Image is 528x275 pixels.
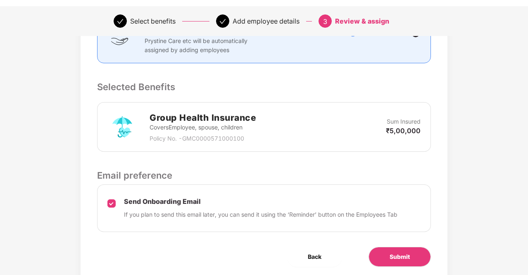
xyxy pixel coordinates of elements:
[107,112,137,142] img: svg+xml;base64,PHN2ZyB4bWxucz0iaHR0cDovL3d3dy53My5vcmcvMjAwMC9zdmciIHdpZHRoPSI3MiIgaGVpZ2h0PSI3Mi...
[219,18,226,25] span: check
[323,17,327,26] span: 3
[124,197,397,206] p: Send Onboarding Email
[308,252,321,261] span: Back
[335,14,389,28] div: Review & assign
[97,80,431,94] p: Selected Benefits
[117,18,124,25] span: check
[145,27,267,55] p: Clove Dental, Pharmeasy, Nua Women, Prystine Care etc will be automatically assigned by adding em...
[130,14,176,28] div: Select benefits
[150,111,256,124] h2: Group Health Insurance
[124,210,397,219] p: If you plan to send this email later, you can send it using the ‘Reminder’ button on the Employee...
[150,134,256,143] p: Policy No. - GMC0000571000100
[387,117,421,126] p: Sum Insured
[390,252,410,261] span: Submit
[369,247,431,267] button: Submit
[97,168,431,182] p: Email preference
[233,14,300,28] div: Add employee details
[287,247,342,267] button: Back
[150,123,256,132] p: Covers Employee, spouse, children
[386,126,421,135] p: ₹5,00,000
